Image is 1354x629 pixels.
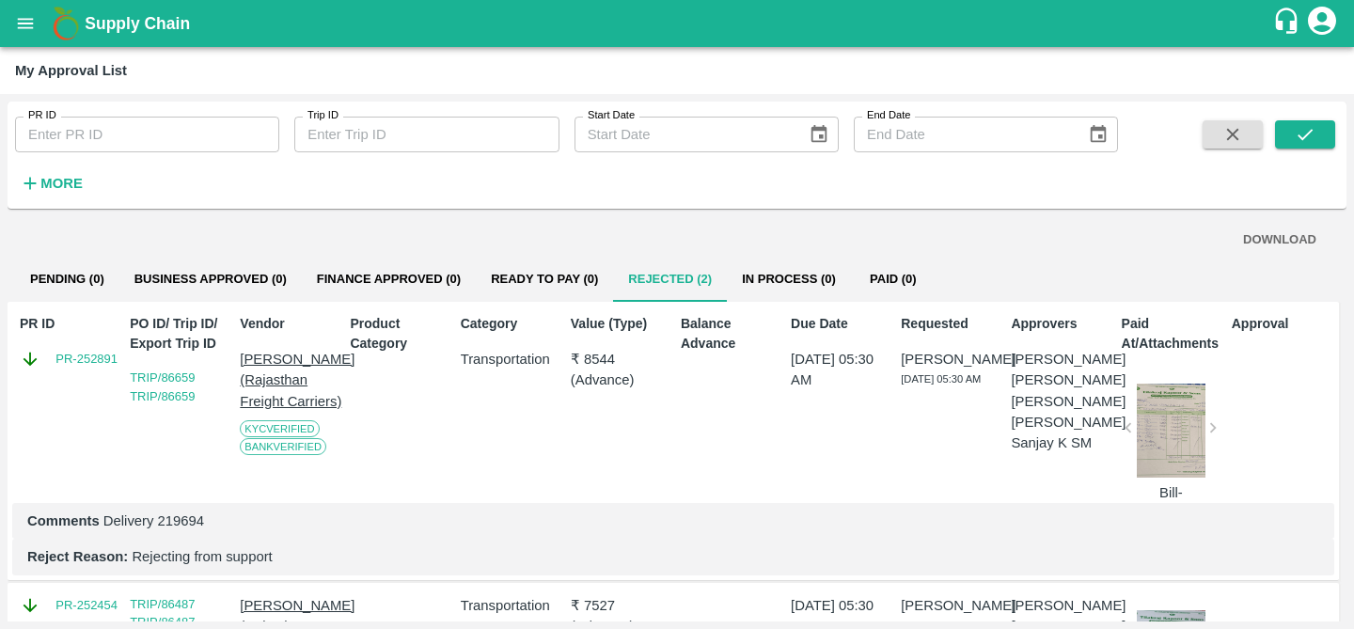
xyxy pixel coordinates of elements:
[901,349,1003,370] p: [PERSON_NAME]
[571,349,673,370] p: ₹ 8544
[27,511,1319,531] p: Delivery 219694
[1011,349,1113,370] p: [PERSON_NAME]
[1122,314,1224,354] p: Paid At/Attachments
[85,10,1272,37] a: Supply Chain
[571,314,673,334] p: Value (Type)
[681,314,783,354] p: Balance Advance
[791,314,893,334] p: Due Date
[350,314,452,354] p: Product Category
[27,549,128,564] b: Reject Reason:
[1011,412,1113,432] p: [PERSON_NAME]
[801,117,837,152] button: Choose date
[55,350,118,369] a: PR-252891
[461,595,563,616] p: Transportation
[302,257,476,302] button: Finance Approved (0)
[1080,117,1116,152] button: Choose date
[613,257,727,302] button: Rejected (2)
[55,596,118,615] a: PR-252454
[1137,482,1206,503] p: Bill-
[294,117,559,152] input: Enter Trip ID
[571,370,673,390] p: ( Advance )
[461,349,563,370] p: Transportation
[575,117,794,152] input: Start Date
[20,314,122,334] p: PR ID
[15,117,279,152] input: Enter PR ID
[4,2,47,45] button: open drawer
[461,314,563,334] p: Category
[588,108,635,123] label: Start Date
[15,167,87,199] button: More
[1011,432,1113,453] p: Sanjay K SM
[307,108,338,123] label: Trip ID
[85,14,190,33] b: Supply Chain
[27,513,100,528] b: Comments
[119,257,302,302] button: Business Approved (0)
[901,373,981,385] span: [DATE] 05:30 AM
[1272,7,1305,40] div: customer-support
[240,349,342,412] p: [PERSON_NAME] (Rajasthan Freight Carriers)
[854,117,1073,152] input: End Date
[1011,314,1113,334] p: Approvers
[727,257,851,302] button: In Process (0)
[901,314,1003,334] p: Requested
[791,349,893,391] p: [DATE] 05:30 AM
[851,257,936,302] button: Paid (0)
[130,370,195,403] a: TRIP/86659 TRIP/86659
[1011,391,1113,412] p: [PERSON_NAME]
[240,314,342,334] p: Vendor
[130,314,232,354] p: PO ID/ Trip ID/ Export Trip ID
[1236,224,1324,257] button: DOWNLOAD
[47,5,85,42] img: logo
[28,108,56,123] label: PR ID
[15,257,119,302] button: Pending (0)
[1011,595,1113,616] p: [PERSON_NAME]
[1011,370,1113,390] p: [PERSON_NAME]
[240,438,326,455] span: Bank Verified
[15,58,127,83] div: My Approval List
[240,420,319,437] span: KYC Verified
[867,108,910,123] label: End Date
[571,595,673,616] p: ₹ 7527
[1305,4,1339,43] div: account of current user
[40,176,83,191] strong: More
[1232,314,1334,334] p: Approval
[476,257,613,302] button: Ready To Pay (0)
[27,546,1319,567] p: Rejecting from support
[901,595,1003,616] p: [PERSON_NAME]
